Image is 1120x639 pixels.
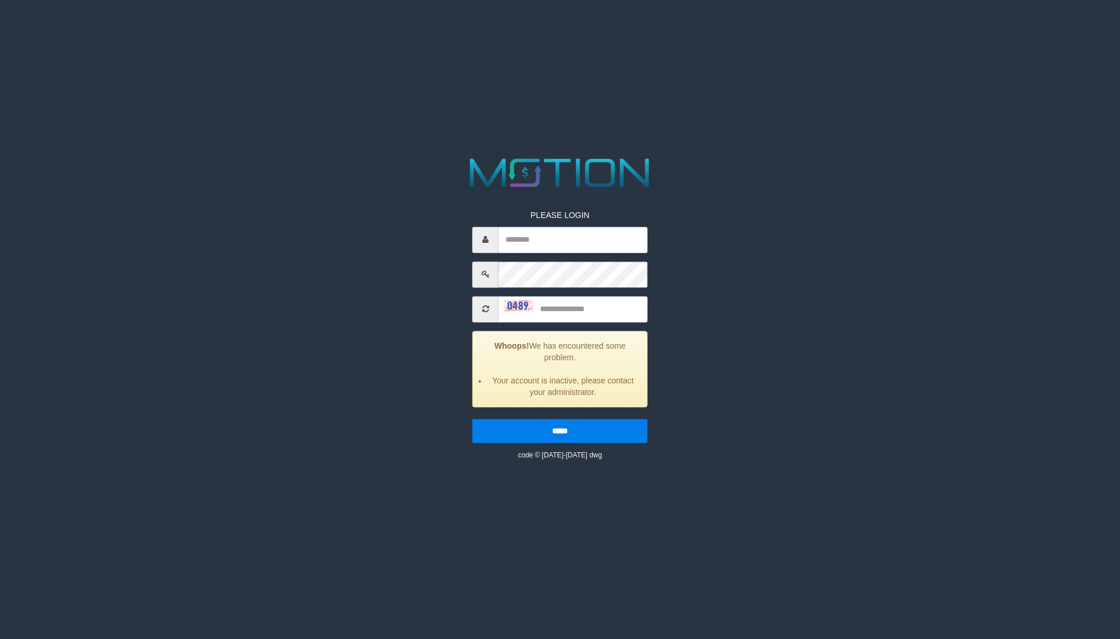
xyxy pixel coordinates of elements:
[504,300,533,311] img: captcha
[462,153,658,192] img: MOTION_logo.png
[494,341,529,350] strong: Whoops!
[518,451,602,459] small: code © [DATE]-[DATE] dwg
[487,375,638,398] li: Your account is inactive, please contact your administrator.
[472,209,648,221] p: PLEASE LOGIN
[472,331,648,407] div: We has encountered some problem.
